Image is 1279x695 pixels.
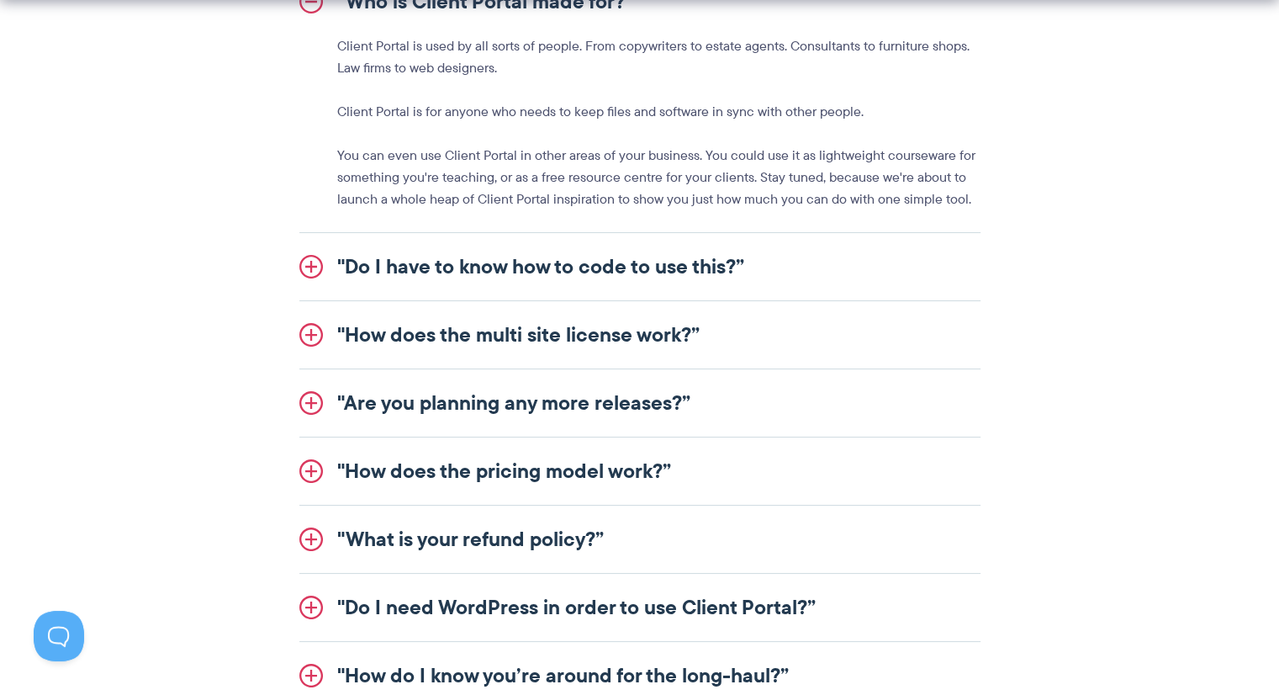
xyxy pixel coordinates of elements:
[299,369,980,437] a: "Are you planning any more releases?”
[337,35,980,79] p: Client Portal is used by all sorts of people. From copywriters to estate agents. Consultants to f...
[34,611,84,661] iframe: Toggle Customer Support
[299,233,980,300] a: "Do I have to know how to code to use this?”
[337,101,980,123] p: Client Portal is for anyone who needs to keep files and software in sync with other people.
[337,145,980,210] p: You can even use Client Portal in other areas of your business. You could use it as lightweight c...
[299,438,980,505] a: "How does the pricing model work?”
[299,574,980,641] a: "Do I need WordPress in order to use Client Portal?”
[299,301,980,369] a: "How does the multi site license work?”
[299,506,980,573] a: "What is your refund policy?”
